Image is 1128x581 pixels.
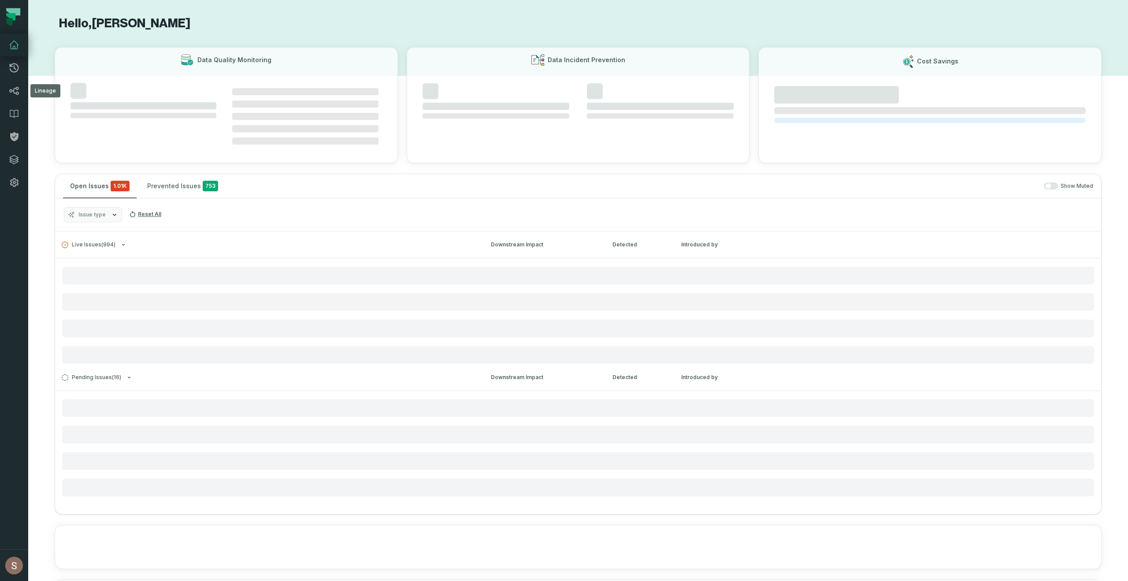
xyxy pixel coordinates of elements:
[62,374,121,381] span: Pending Issues ( 16 )
[407,47,750,163] button: Data Incident Prevention
[197,56,271,64] h3: Data Quality Monitoring
[63,174,137,198] button: Open Issues
[491,241,597,249] div: Downstream Impact
[681,373,761,381] div: Introduced by
[55,16,1102,31] h1: Hello, [PERSON_NAME]
[126,207,165,221] button: Reset All
[612,241,665,249] div: Detected
[64,207,122,222] button: Issue type
[548,56,625,64] h3: Data Incident Prevention
[62,242,115,248] span: Live Issues ( 994 )
[612,373,665,381] div: Detected
[917,57,958,66] h3: Cost Savings
[229,182,1093,190] div: Show Muted
[111,181,130,191] span: critical issues and errors combined
[491,373,597,381] div: Downstream Impact
[203,181,218,191] span: 753
[5,557,23,574] img: avatar of Shay Gafniel
[681,241,761,249] div: Introduced by
[62,242,475,248] button: Live Issues(994)
[55,391,1101,496] div: Pending Issues(16)
[140,174,225,198] button: Prevented Issues
[758,47,1102,163] button: Cost Savings
[62,374,475,381] button: Pending Issues(16)
[55,258,1101,364] div: Live Issues(994)
[30,84,60,97] div: Lineage
[55,47,398,163] button: Data Quality Monitoring
[78,211,106,218] span: Issue type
